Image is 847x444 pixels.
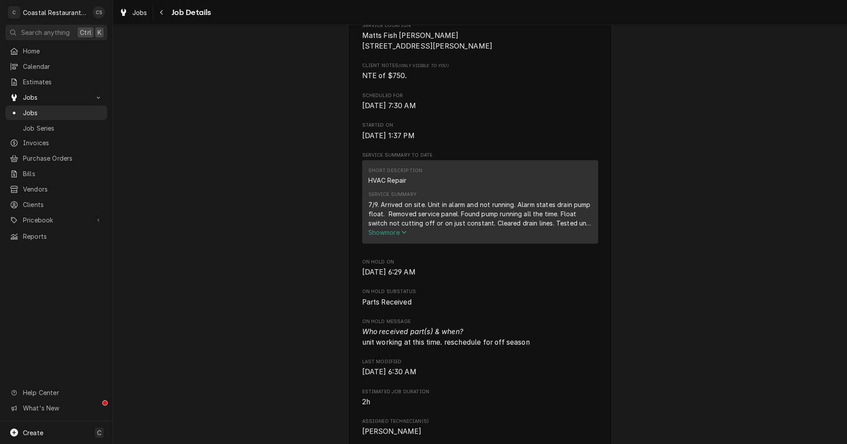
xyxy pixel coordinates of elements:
[23,184,103,194] span: Vendors
[23,8,88,17] div: Coastal Restaurant Repair
[23,232,103,241] span: Reports
[362,62,598,69] span: Client Notes
[23,388,102,397] span: Help Center
[362,62,598,81] div: [object Object]
[5,197,107,212] a: Clients
[362,30,598,51] span: Service Location
[23,46,103,56] span: Home
[5,25,107,40] button: Search anythingCtrlK
[23,200,103,209] span: Clients
[5,213,107,227] a: Go to Pricebook
[362,298,412,306] span: Parts Received
[362,31,493,50] span: Matts Fish [PERSON_NAME] [STREET_ADDRESS][PERSON_NAME]
[362,358,598,365] span: Last Modified
[368,191,416,198] div: Service Summary
[362,102,416,110] span: [DATE] 7:30 AM
[23,154,103,163] span: Purchase Orders
[362,388,598,407] div: Estimated Job Duration
[5,151,107,166] a: Purchase Orders
[5,121,107,135] a: Job Series
[362,327,463,336] i: Who received part(s) & when?
[23,93,90,102] span: Jobs
[362,288,598,295] span: On Hold SubStatus
[368,167,423,174] div: Short Description
[5,75,107,89] a: Estimates
[368,229,407,236] span: Show more
[169,7,211,19] span: Job Details
[362,71,598,81] span: [object Object]
[362,152,598,248] div: Service Summary To Date
[362,368,416,376] span: [DATE] 6:30 AM
[362,267,598,278] span: On Hold On
[362,358,598,377] div: Last Modified
[362,418,598,437] div: Assigned Technician(s)
[362,397,598,407] span: Estimated Job Duration
[362,259,598,278] div: On Hold On
[5,135,107,150] a: Invoices
[368,176,407,185] div: HVAC Repair
[362,122,598,141] div: Started On
[362,367,598,377] span: Last Modified
[23,138,103,147] span: Invoices
[97,428,101,437] span: C
[362,288,598,307] div: On Hold SubStatus
[5,90,107,105] a: Go to Jobs
[362,426,598,437] span: Assigned Technician(s)
[5,44,107,58] a: Home
[362,92,598,111] div: Scheduled For
[23,124,103,133] span: Job Series
[132,8,147,17] span: Jobs
[97,28,101,37] span: K
[362,132,415,140] span: [DATE] 1:37 PM
[362,122,598,129] span: Started On
[23,62,103,71] span: Calendar
[362,92,598,99] span: Scheduled For
[368,228,592,237] button: Showmore
[362,327,598,347] span: On Hold Message
[23,215,90,225] span: Pricebook
[362,22,598,52] div: Service Location
[116,5,151,20] a: Jobs
[5,105,107,120] a: Jobs
[362,388,598,395] span: Estimated Job Duration
[362,160,598,248] div: Service Summary
[23,77,103,87] span: Estimates
[362,427,422,436] span: [PERSON_NAME]
[5,59,107,74] a: Calendar
[5,385,107,400] a: Go to Help Center
[23,403,102,413] span: What's New
[362,297,598,308] span: On Hold SubStatus
[8,6,20,19] div: C
[21,28,70,37] span: Search anything
[93,6,105,19] div: Chris Sockriter's Avatar
[362,131,598,141] span: Started On
[362,101,598,111] span: Scheduled For
[362,259,598,266] span: On Hold On
[362,327,530,346] span: unit working at this time. reschedule for off season
[368,200,592,228] div: 7/9. Arrived on site. Unit in alarm and not running. Alarm states drain pump float. Removed servi...
[362,418,598,425] span: Assigned Technician(s)
[398,63,448,68] span: (Only Visible to You)
[362,268,416,276] span: [DATE] 6:29 AM
[93,6,105,19] div: CS
[23,429,43,436] span: Create
[362,398,370,406] span: 2h
[362,318,598,325] span: On Hold Message
[155,5,169,19] button: Navigate back
[362,71,407,80] span: NTE of $750.
[5,401,107,415] a: Go to What's New
[5,182,107,196] a: Vendors
[5,166,107,181] a: Bills
[362,318,598,348] div: On Hold Message
[362,22,598,29] span: Service Location
[362,152,598,159] span: Service Summary To Date
[23,169,103,178] span: Bills
[5,229,107,244] a: Reports
[8,6,20,19] div: Coastal Restaurant Repair's Avatar
[80,28,91,37] span: Ctrl
[23,108,103,117] span: Jobs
